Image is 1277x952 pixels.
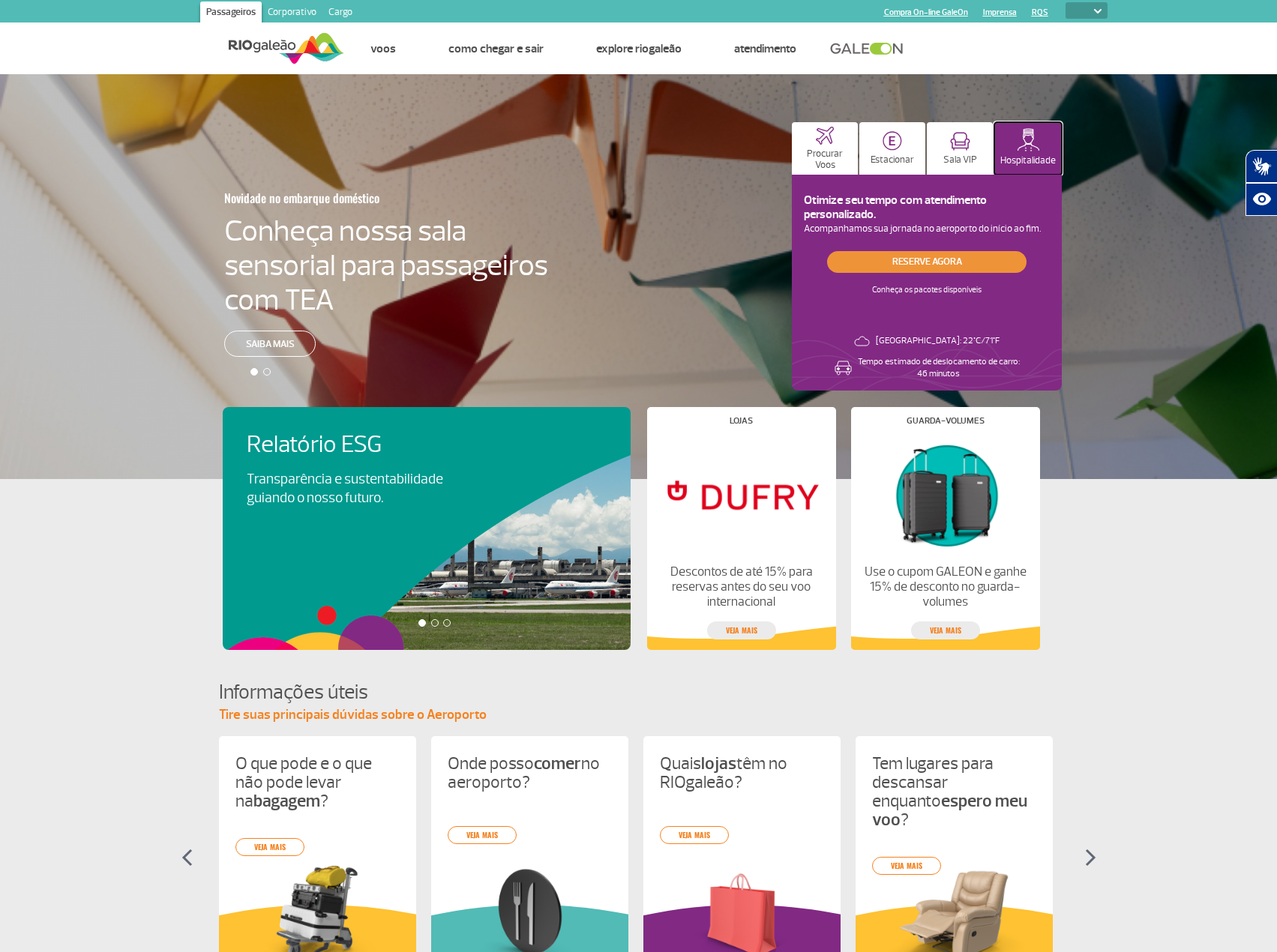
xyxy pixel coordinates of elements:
h3: Novidade no embarque doméstico [224,182,475,214]
a: Passageiros [200,1,262,25]
img: Lojas [659,437,823,552]
a: Compra On-line GaleOn [884,7,968,17]
h4: Informações úteis [219,678,1059,706]
a: Explore RIOgaleão [596,41,682,56]
h4: Guarda-volumes [907,417,985,425]
a: Relatório ESGTransparência e sustentabilidade guiando o nosso futuro. [247,431,607,507]
p: Quais têm no RIOgaleão? [660,754,824,792]
a: Cargo [322,1,358,25]
p: Tire suas principais dúvidas sobre o Aeroporto [219,706,1059,724]
strong: bagagem [253,790,320,812]
strong: espero meu voo [872,790,1027,831]
h4: Relatório ESG [247,431,485,459]
a: Reserve agora [827,251,1027,273]
a: RQS [1032,7,1048,17]
p: Tem lugares para descansar enquanto ? [872,754,1036,829]
a: veja mais [448,826,517,844]
p: O que pode e o que não pode levar na ? [235,754,400,810]
a: Voos [370,41,396,56]
p: Acompanhamos sua jornada no aeroporto do início ao fim. [804,222,1050,237]
button: Sala VIP [927,122,993,175]
img: seta-direita [1085,849,1096,867]
a: veja mais [235,838,304,856]
button: Abrir tradutor de língua de sinais. [1246,150,1277,183]
a: veja mais [872,857,941,875]
a: Saiba mais [224,331,316,357]
p: Estacionar [871,154,914,166]
a: Atendimento [734,41,796,56]
button: Procurar Voos [792,122,858,175]
img: airplaneHome.svg [816,127,834,145]
a: Como chegar e sair [448,41,544,56]
p: Transparência e sustentabilidade guiando o nosso futuro. [247,470,460,507]
p: Conheça os pacotes disponíveis [872,273,982,297]
p: Onde posso no aeroporto? [448,754,612,792]
img: vipRoom.svg [950,132,970,151]
p: Use o cupom GALEON e ganhe 15% de desconto no guarda-volumes [863,564,1027,609]
h4: Lojas [730,417,753,425]
p: Sala VIP [943,154,977,166]
p: Procurar Voos [799,148,850,171]
p: Tempo estimado de deslocamento de carro: 46 minutos [858,356,1020,380]
a: veja mais [707,621,776,639]
a: veja mais [911,621,980,639]
button: Estacionar [859,122,925,175]
img: carParkingHome.svg [883,131,902,151]
img: seta-esquerda [181,849,193,867]
img: hospitalityActive.svg [1017,128,1040,151]
a: veja mais [660,826,729,844]
a: Corporativo [262,1,322,25]
a: Imprensa [983,7,1017,17]
button: Abrir recursos assistivos. [1246,183,1277,216]
h4: Conheça nossa sala sensorial para passageiros com TEA [224,214,548,317]
div: Plugin de acessibilidade da Hand Talk. [1246,150,1277,216]
strong: comer [534,753,581,774]
p: Descontos de até 15% para reservas antes do seu voo internacional [659,564,823,609]
h3: Otimize seu tempo com atendimento personalizado. [804,193,1050,222]
button: Hospitalidade [994,122,1062,175]
p: Hospitalidade [1000,155,1056,166]
p: [GEOGRAPHIC_DATA]: 22°C/71°F [876,335,1000,347]
strong: lojas [701,753,736,774]
img: Guarda-volumes [863,437,1027,552]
